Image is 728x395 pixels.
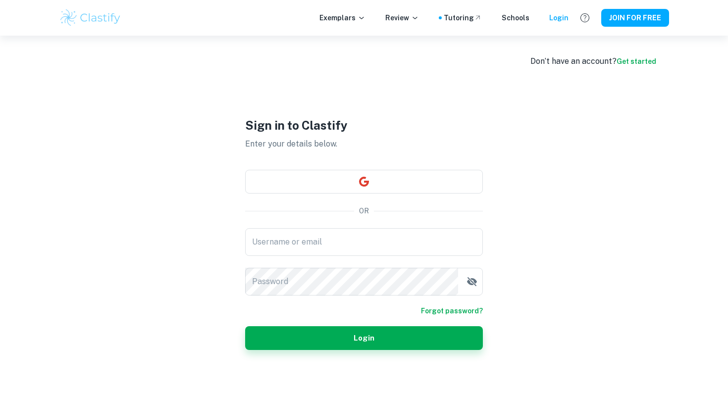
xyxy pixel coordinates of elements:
[385,12,419,23] p: Review
[245,116,483,134] h1: Sign in to Clastify
[421,305,483,316] a: Forgot password?
[502,12,529,23] a: Schools
[601,9,669,27] button: JOIN FOR FREE
[319,12,365,23] p: Exemplars
[59,8,122,28] img: Clastify logo
[444,12,482,23] a: Tutoring
[617,57,656,65] a: Get started
[576,9,593,26] button: Help and Feedback
[245,326,483,350] button: Login
[549,12,569,23] a: Login
[245,138,483,150] p: Enter your details below.
[530,55,656,67] div: Don’t have an account?
[359,205,369,216] p: OR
